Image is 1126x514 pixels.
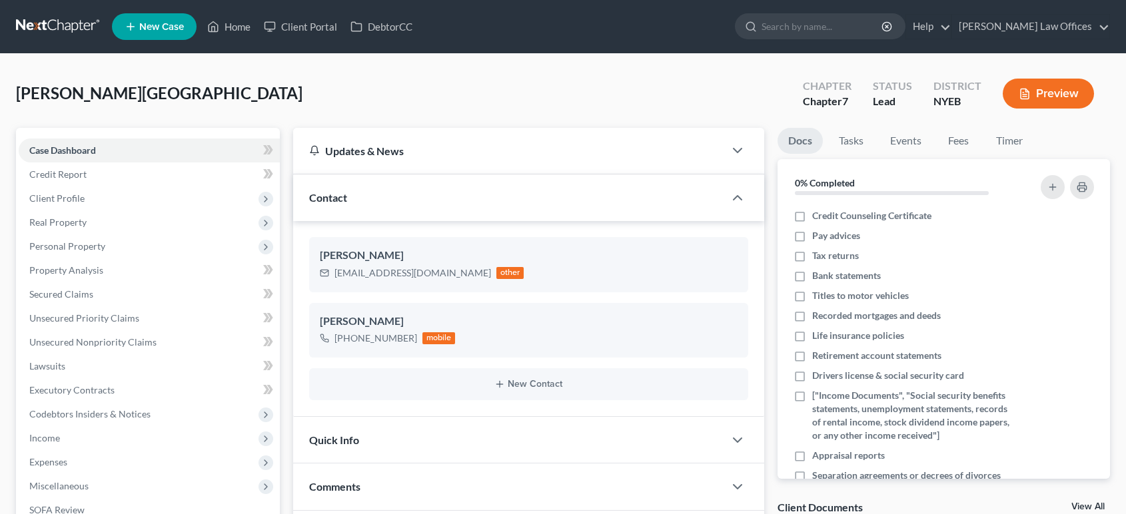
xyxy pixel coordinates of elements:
[803,79,851,94] div: Chapter
[842,95,848,107] span: 7
[29,312,139,324] span: Unsecured Priority Claims
[16,83,302,103] span: [PERSON_NAME][GEOGRAPHIC_DATA]
[812,229,860,242] span: Pay advices
[29,144,96,156] span: Case Dashboard
[952,15,1109,39] a: [PERSON_NAME] Law Offices
[29,288,93,300] span: Secured Claims
[334,266,491,280] div: [EMAIL_ADDRESS][DOMAIN_NAME]
[937,128,980,154] a: Fees
[762,14,883,39] input: Search by name...
[778,128,823,154] a: Docs
[812,449,885,462] span: Appraisal reports
[19,330,280,354] a: Unsecured Nonpriority Claims
[29,264,103,276] span: Property Analysis
[320,248,738,264] div: [PERSON_NAME]
[29,216,87,228] span: Real Property
[778,500,863,514] div: Client Documents
[422,332,456,344] div: mobile
[803,94,851,109] div: Chapter
[812,289,909,302] span: Titles to motor vehicles
[795,177,855,188] strong: 0% Completed
[320,314,738,330] div: [PERSON_NAME]
[19,138,280,162] a: Case Dashboard
[933,94,981,109] div: NYEB
[29,168,87,180] span: Credit Report
[812,209,931,222] span: Credit Counseling Certificate
[812,369,964,382] span: Drivers license & social security card
[985,128,1033,154] a: Timer
[812,349,941,362] span: Retirement account statements
[933,79,981,94] div: District
[828,128,874,154] a: Tasks
[19,354,280,378] a: Lawsuits
[812,389,1016,442] span: ["Income Documents", "Social security benefits statements, unemployment statements, records of re...
[29,336,157,348] span: Unsecured Nonpriority Claims
[873,94,912,109] div: Lead
[19,162,280,186] a: Credit Report
[812,309,941,322] span: Recorded mortgages and deeds
[309,480,360,493] span: Comments
[496,267,524,279] div: other
[139,22,184,32] span: New Case
[879,128,932,154] a: Events
[201,15,257,39] a: Home
[812,249,859,262] span: Tax returns
[334,332,417,345] div: [PHONE_NUMBER]
[1003,79,1094,109] button: Preview
[812,329,904,342] span: Life insurance policies
[812,269,881,282] span: Bank statements
[812,469,1001,482] span: Separation agreements or decrees of divorces
[19,378,280,402] a: Executory Contracts
[309,433,359,446] span: Quick Info
[29,360,65,372] span: Lawsuits
[29,456,67,467] span: Expenses
[29,240,105,252] span: Personal Property
[19,282,280,306] a: Secured Claims
[309,191,347,204] span: Contact
[320,379,738,389] button: New Contact
[29,432,60,443] span: Income
[906,15,951,39] a: Help
[1071,502,1105,511] a: View All
[873,79,912,94] div: Status
[19,258,280,282] a: Property Analysis
[257,15,344,39] a: Client Portal
[309,144,708,158] div: Updates & News
[29,384,115,395] span: Executory Contracts
[19,306,280,330] a: Unsecured Priority Claims
[29,192,85,204] span: Client Profile
[344,15,419,39] a: DebtorCC
[29,480,89,491] span: Miscellaneous
[29,408,151,419] span: Codebtors Insiders & Notices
